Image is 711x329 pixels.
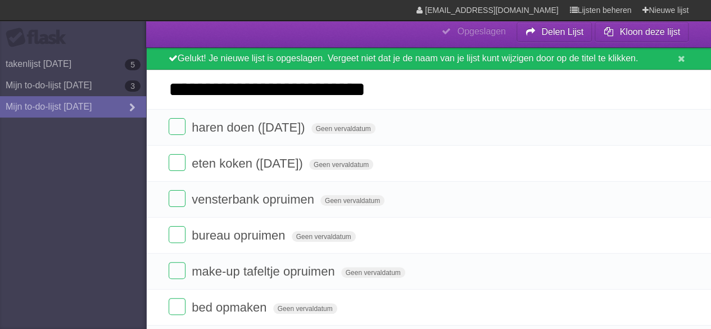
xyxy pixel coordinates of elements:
font: Opgeslagen [457,26,505,36]
label: Klaar [169,154,185,171]
font: Lijsten beheren [577,6,631,15]
font: Geen vervaldatum [278,305,333,313]
font: Gelukt! Je nieuwe lijst is opgeslagen. Vergeet niet dat je de naam van je lijst kunt wijzigen doo... [178,53,638,63]
font: [EMAIL_ADDRESS][DOMAIN_NAME] [425,6,558,15]
font: Geen vervaldatum [325,197,380,205]
font: Geen vervaldatum [346,269,401,277]
font: haren doen ([DATE]) [192,120,305,134]
font: Nieuwe lijst [649,6,689,15]
font: 3 [130,82,135,91]
font: Mijn to-do-lijst [DATE] [6,80,92,90]
label: Klaar [169,226,185,243]
font: 5 [130,60,135,69]
font: Delen Lijst [541,27,583,37]
font: Kloon deze lijst [619,27,680,37]
label: Klaar [169,262,185,279]
button: Delen Lijst [517,22,592,42]
font: Geen vervaldatum [314,161,369,169]
font: Geen vervaldatum [316,125,371,133]
font: bed opmaken [192,300,266,314]
button: Kloon deze lijst [595,22,689,42]
font: Mijn to-do-lijst [DATE] [6,102,92,111]
label: Klaar [169,190,185,207]
label: Klaar [169,298,185,315]
font: make-up tafeltje opruimen [192,264,334,278]
font: Geen vervaldatum [296,233,351,241]
font: bureau opruimen [192,228,285,242]
label: Klaar [169,118,185,135]
font: eten koken ([DATE]) [192,156,303,170]
font: vensterbank opruimen [192,192,314,206]
font: takenlijst [DATE] [6,59,71,69]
